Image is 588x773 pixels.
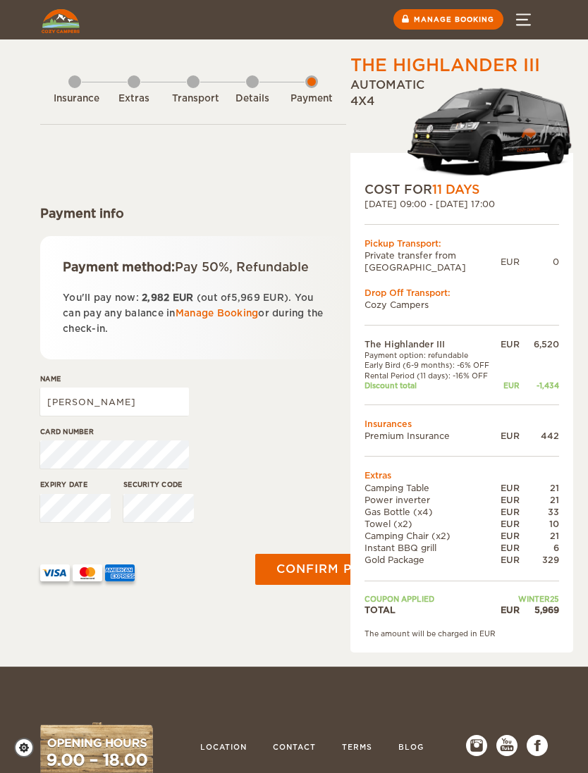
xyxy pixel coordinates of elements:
[365,381,497,390] td: Discount total
[497,494,520,506] div: EUR
[497,338,520,350] div: EUR
[365,350,497,360] td: Payment option: refundable
[365,629,559,638] div: The amount will be charged in EUR
[365,287,559,299] div: Drop Off Transport:
[40,479,111,490] label: Expiry date
[365,237,559,249] div: Pickup Transport:
[520,494,559,506] div: 21
[407,82,573,181] img: stor-langur-4.png
[350,78,573,180] div: Automatic 4x4
[497,554,520,566] div: EUR
[263,292,284,303] span: EUR
[365,418,559,430] td: Insurances
[365,338,497,350] td: The Highlander III
[520,554,559,566] div: 329
[520,518,559,530] div: 10
[266,735,323,762] a: Contact
[63,259,324,276] div: Payment method:
[365,198,559,210] div: [DATE] 09:00 - [DATE] 17:00
[231,92,274,106] div: Details
[365,542,497,554] td: Instant BBQ grill
[193,735,254,762] a: Location
[497,482,520,494] div: EUR
[365,518,497,530] td: Towel (x2)
[105,564,135,581] img: AMEX
[290,92,333,106] div: Payment
[497,381,520,390] div: EUR
[393,9,503,30] a: Manage booking
[172,92,214,106] div: Transport
[520,530,559,542] div: 21
[40,205,346,222] div: Payment info
[365,249,501,273] td: Private transfer from [GEOGRAPHIC_DATA]
[520,482,559,494] div: 21
[497,594,559,604] td: WINTER25
[501,256,520,268] div: EUR
[365,506,497,518] td: Gas Bottle (x4)
[520,604,559,616] div: 5,969
[142,292,169,303] span: 2,982
[231,292,260,303] span: 5,969
[123,479,194,490] label: Security code
[63,290,324,337] p: You'll pay now: (out of ). You can pay any balance in or during the check-in.
[14,738,43,757] a: Cookie settings
[42,9,80,33] img: Cozy Campers
[432,183,479,197] span: 11 Days
[40,373,189,384] label: Name
[365,299,559,311] td: Cozy Campers
[365,371,497,381] td: Rental Period (11 days): -16% OFF
[73,564,102,581] img: mastercard
[350,54,540,78] div: The Highlander III
[54,92,96,106] div: Insurance
[175,260,309,274] span: Pay 50%, Refundable
[520,256,559,268] div: 0
[113,92,155,106] div: Extras
[497,518,520,530] div: EUR
[365,494,497,506] td: Power inverter
[520,338,559,350] div: 6,520
[40,426,189,437] label: Card number
[365,604,497,616] td: TOTAL
[497,506,520,518] div: EUR
[497,430,520,442] div: EUR
[520,542,559,554] div: 6
[365,594,497,604] td: Coupon applied
[40,564,70,581] img: VISA
[365,360,497,370] td: Early Bird (6-9 months): -6% OFF
[497,604,520,616] div: EUR
[365,482,497,494] td: Camping Table
[255,554,428,585] button: Confirm payment
[365,554,497,566] td: Gold Package
[173,292,194,303] span: EUR
[176,308,259,319] a: Manage Booking
[365,530,497,542] td: Camping Chair (x2)
[497,542,520,554] div: EUR
[520,506,559,518] div: 33
[520,381,559,390] div: -1,434
[365,430,497,442] td: Premium Insurance
[497,530,520,542] div: EUR
[365,469,559,481] td: Extras
[365,181,559,198] div: COST FOR
[391,735,431,762] a: Blog
[520,430,559,442] div: 442
[335,735,379,762] a: Terms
